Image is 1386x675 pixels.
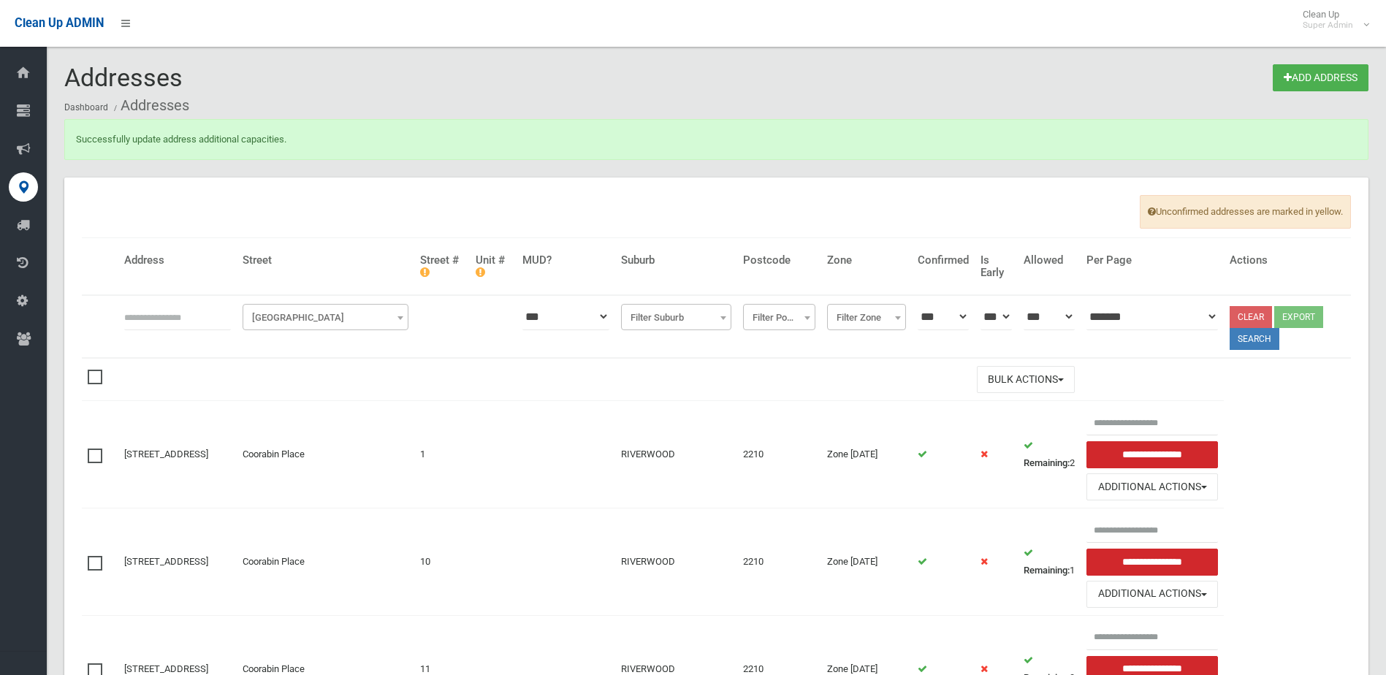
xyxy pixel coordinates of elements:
[420,254,465,278] h4: Street #
[1230,328,1279,350] button: Search
[64,102,108,113] a: Dashboard
[1303,20,1353,31] small: Super Admin
[981,254,1012,278] h4: Is Early
[1274,306,1323,328] button: Export
[64,63,183,92] span: Addresses
[977,366,1075,393] button: Bulk Actions
[243,304,408,330] span: Filter Street
[243,254,408,267] h4: Street
[821,401,912,508] td: Zone [DATE]
[1273,64,1368,91] a: Add Address
[64,119,1368,160] div: Successfully update address additional capacities.
[1230,254,1345,267] h4: Actions
[737,401,821,508] td: 2210
[918,254,969,267] h4: Confirmed
[237,508,414,616] td: Coorabin Place
[1140,195,1351,229] span: Unconfirmed addresses are marked in yellow.
[821,508,912,616] td: Zone [DATE]
[124,254,231,267] h4: Address
[1018,508,1081,616] td: 1
[743,254,815,267] h4: Postcode
[615,401,737,508] td: RIVERWOOD
[237,401,414,508] td: Coorabin Place
[1295,9,1368,31] span: Clean Up
[1018,401,1081,508] td: 2
[827,254,906,267] h4: Zone
[831,308,902,328] span: Filter Zone
[737,508,821,616] td: 2210
[743,304,815,330] span: Filter Postcode
[15,16,104,30] span: Clean Up ADMIN
[1024,565,1070,576] strong: Remaining:
[414,401,471,508] td: 1
[1230,306,1272,328] a: Clear
[246,308,405,328] span: Filter Street
[1086,581,1218,608] button: Additional Actions
[110,92,189,119] li: Addresses
[747,308,812,328] span: Filter Postcode
[124,449,208,459] a: [STREET_ADDRESS]
[615,508,737,616] td: RIVERWOOD
[625,308,728,328] span: Filter Suburb
[522,254,609,267] h4: MUD?
[1086,473,1218,500] button: Additional Actions
[827,304,906,330] span: Filter Zone
[1086,254,1218,267] h4: Per Page
[621,254,731,267] h4: Suburb
[476,254,511,278] h4: Unit #
[414,508,471,616] td: 10
[1024,457,1070,468] strong: Remaining:
[124,663,208,674] a: [STREET_ADDRESS]
[124,556,208,567] a: [STREET_ADDRESS]
[621,304,731,330] span: Filter Suburb
[1024,254,1075,267] h4: Allowed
